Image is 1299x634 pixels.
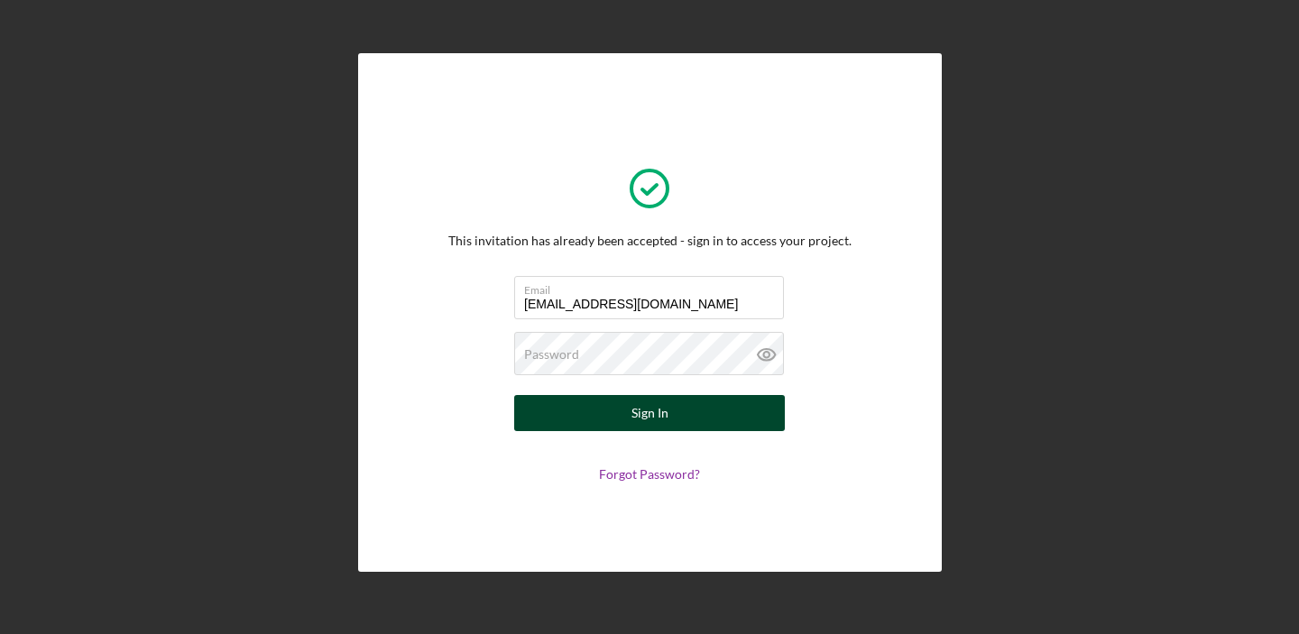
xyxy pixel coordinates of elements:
[524,277,784,297] label: Email
[631,395,668,431] div: Sign In
[514,395,785,431] button: Sign In
[599,466,700,482] a: Forgot Password?
[448,234,852,248] div: This invitation has already been accepted - sign in to access your project.
[524,347,579,362] label: Password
